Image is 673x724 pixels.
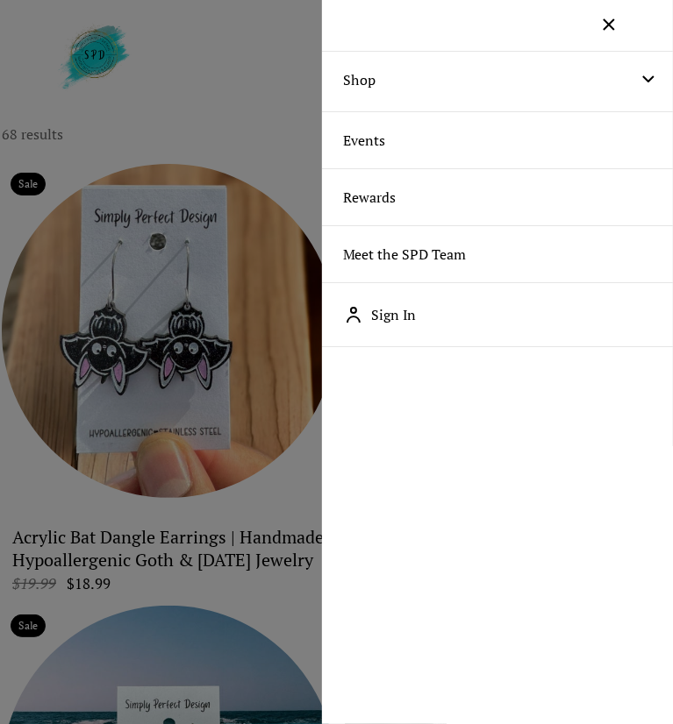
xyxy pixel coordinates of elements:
[322,52,397,108] a: Shop
[322,225,673,282] a: Meet the SPD Team
[322,111,673,168] a: Events
[598,14,619,37] button: Close
[343,304,416,325] button: Sign In
[322,168,673,225] a: Rewards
